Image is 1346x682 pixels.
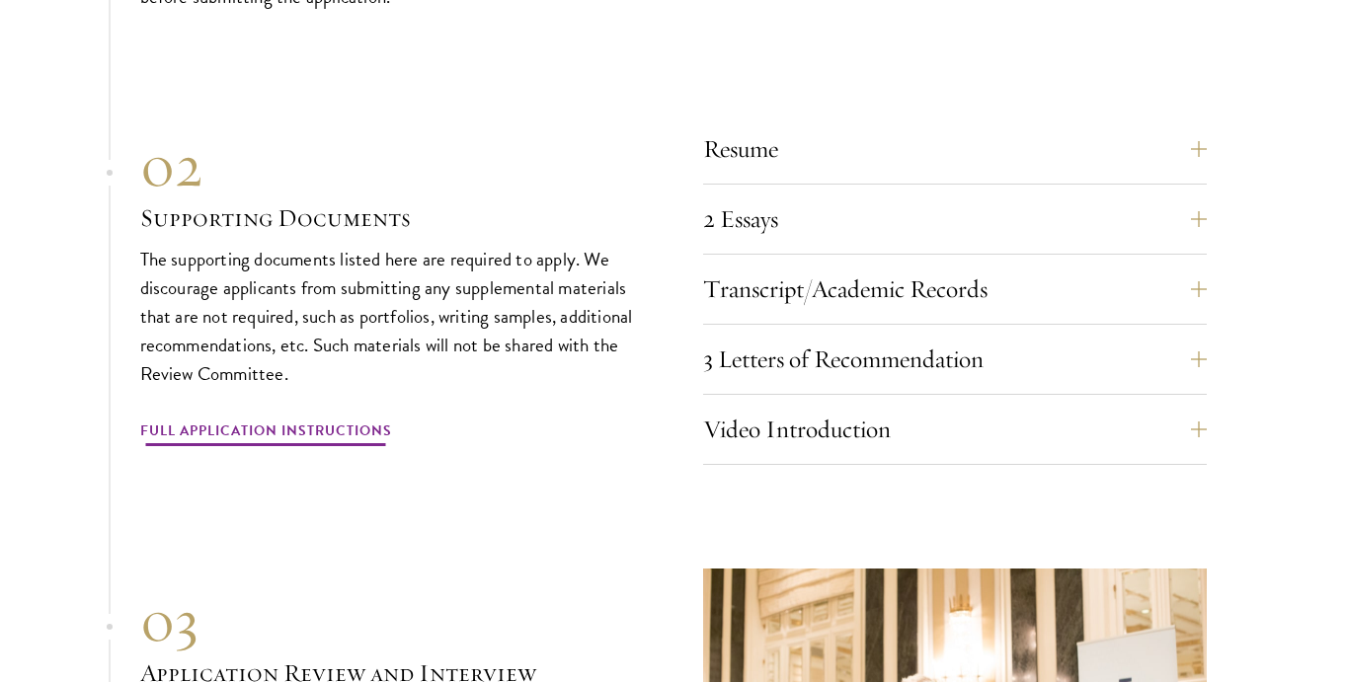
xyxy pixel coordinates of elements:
[140,201,644,235] h3: Supporting Documents
[703,336,1207,383] button: 3 Letters of Recommendation
[140,130,644,201] div: 02
[703,265,1207,313] button: Transcript/Academic Records
[703,125,1207,173] button: Resume
[140,245,644,388] p: The supporting documents listed here are required to apply. We discourage applicants from submitt...
[703,195,1207,243] button: 2 Essays
[703,406,1207,453] button: Video Introduction
[140,585,644,656] div: 03
[140,418,392,449] a: Full Application Instructions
